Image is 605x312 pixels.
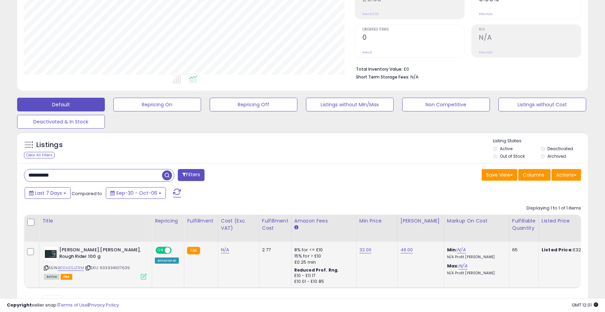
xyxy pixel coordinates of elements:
[262,247,286,253] div: 2.77
[24,152,54,158] div: Clear All Filters
[29,298,78,304] span: Show: entries
[359,217,395,225] div: Min Price
[512,217,536,232] div: Fulfillable Quantity
[482,169,517,181] button: Save View
[527,205,581,212] div: Displaying 1 to 1 of 1 items
[552,169,581,181] button: Actions
[113,98,201,111] button: Repricing On
[447,255,504,260] p: N/A Profit [PERSON_NAME]
[457,247,465,253] a: N/A
[572,302,598,308] span: 2025-10-14 12:01 GMT
[59,302,88,308] a: Terms of Use
[187,217,215,225] div: Fulfillment
[523,171,544,178] span: Columns
[171,248,182,253] span: OFF
[7,302,32,308] strong: Copyright
[447,271,504,276] p: N/A Profit [PERSON_NAME]
[106,187,166,199] button: Sep-30 - Oct-06
[362,28,464,32] span: Ordered Items
[178,169,205,181] button: Filters
[58,265,84,271] a: B00HZSJZ9M
[493,138,588,144] p: Listing States:
[156,248,165,253] span: ON
[72,190,103,197] span: Compared to:
[262,217,288,232] div: Fulfillment Cost
[25,187,71,199] button: Last 7 Days
[294,273,351,279] div: £10 - £11.17
[116,190,157,196] span: Sep-30 - Oct-06
[444,215,509,242] th: The percentage added to the cost of goods (COGS) that forms the calculator for Min & Max prices.
[294,253,351,259] div: 15% for > £10
[221,247,229,253] a: N/A
[447,247,457,253] b: Min:
[7,302,119,309] div: seller snap | |
[518,169,551,181] button: Columns
[542,247,573,253] b: Listed Price:
[479,50,492,55] small: Prev: N/A
[155,257,179,264] div: Amazon AI
[498,98,586,111] button: Listings without Cost
[356,66,403,72] b: Total Inventory Value:
[17,115,105,129] button: Deactivated & In Stock
[42,217,149,225] div: Title
[221,217,256,232] div: Cost (Exc. VAT)
[155,217,181,225] div: Repricing
[402,98,490,111] button: Non Competitive
[459,263,467,269] a: N/A
[356,74,409,80] b: Short Term Storage Fees:
[479,12,492,16] small: Prev: N/A
[17,98,105,111] button: Default
[512,247,533,253] div: 65
[400,217,441,225] div: [PERSON_NAME]
[500,146,513,152] label: Active
[500,153,525,159] label: Out of Stock
[294,259,351,265] div: £0.25 min
[44,247,58,261] img: 31A+SCPpxWL._SL40_.jpg
[479,28,581,32] span: ROI
[44,274,60,280] span: All listings currently available for purchase on Amazon
[542,247,598,253] div: £32.00
[294,279,351,285] div: £10.01 - £10.85
[294,247,351,253] div: 8% for <= £10
[85,265,130,271] span: | SKU: 9339341017639
[210,98,297,111] button: Repricing Off
[306,98,394,111] button: Listings without Min/Max
[447,263,459,269] b: Max:
[61,274,72,280] span: FBA
[362,50,372,55] small: Prev: 0
[542,217,601,225] div: Listed Price
[59,247,143,261] b: [PERSON_NAME].[PERSON_NAME], Rough Rider 100 g
[294,225,298,231] small: Amazon Fees.
[187,247,200,254] small: FBA
[547,146,573,152] label: Deactivated
[410,74,419,80] span: N/A
[356,64,576,73] li: £0
[89,302,119,308] a: Privacy Policy
[36,140,63,150] h5: Listings
[294,217,354,225] div: Amazon Fees
[362,34,464,43] h2: 0
[294,267,339,273] b: Reduced Prof. Rng.
[35,190,62,196] span: Last 7 Days
[479,34,581,43] h2: N/A
[362,12,379,16] small: Prev: £0.00
[400,247,413,253] a: 46.00
[44,247,147,279] div: ASIN:
[547,153,566,159] label: Archived
[359,247,372,253] a: 32.00
[447,217,506,225] div: Markup on Cost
